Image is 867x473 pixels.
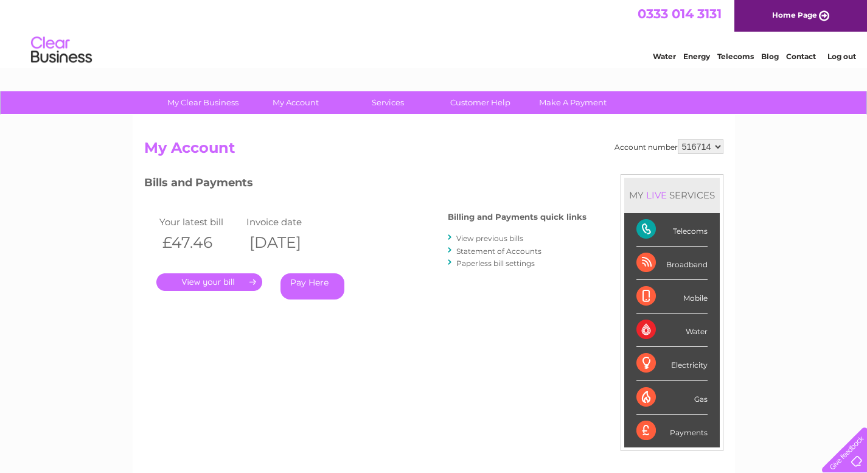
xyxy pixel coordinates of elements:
[636,347,708,380] div: Electricity
[430,91,531,114] a: Customer Help
[448,212,587,222] h4: Billing and Payments quick links
[156,230,244,255] th: £47.46
[456,234,523,243] a: View previous bills
[636,280,708,314] div: Mobile
[636,247,708,280] div: Broadband
[523,91,623,114] a: Make A Payment
[156,273,262,291] a: .
[144,139,723,163] h2: My Account
[653,52,676,61] a: Water
[245,91,346,114] a: My Account
[144,174,587,195] h3: Bills and Payments
[786,52,816,61] a: Contact
[644,189,669,201] div: LIVE
[761,52,779,61] a: Blog
[636,381,708,415] div: Gas
[156,214,244,230] td: Your latest bill
[338,91,438,114] a: Services
[280,273,344,300] a: Pay Here
[147,7,722,59] div: Clear Business is a trading name of Verastar Limited (registered in [GEOGRAPHIC_DATA] No. 3667643...
[636,314,708,347] div: Water
[636,415,708,447] div: Payments
[683,52,710,61] a: Energy
[615,139,723,154] div: Account number
[636,213,708,247] div: Telecoms
[243,214,331,230] td: Invoice date
[717,52,754,61] a: Telecoms
[638,6,722,21] a: 0333 014 3131
[153,91,253,114] a: My Clear Business
[30,32,92,69] img: logo.png
[827,52,856,61] a: Log out
[624,178,720,212] div: MY SERVICES
[243,230,331,255] th: [DATE]
[456,259,535,268] a: Paperless bill settings
[456,247,541,256] a: Statement of Accounts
